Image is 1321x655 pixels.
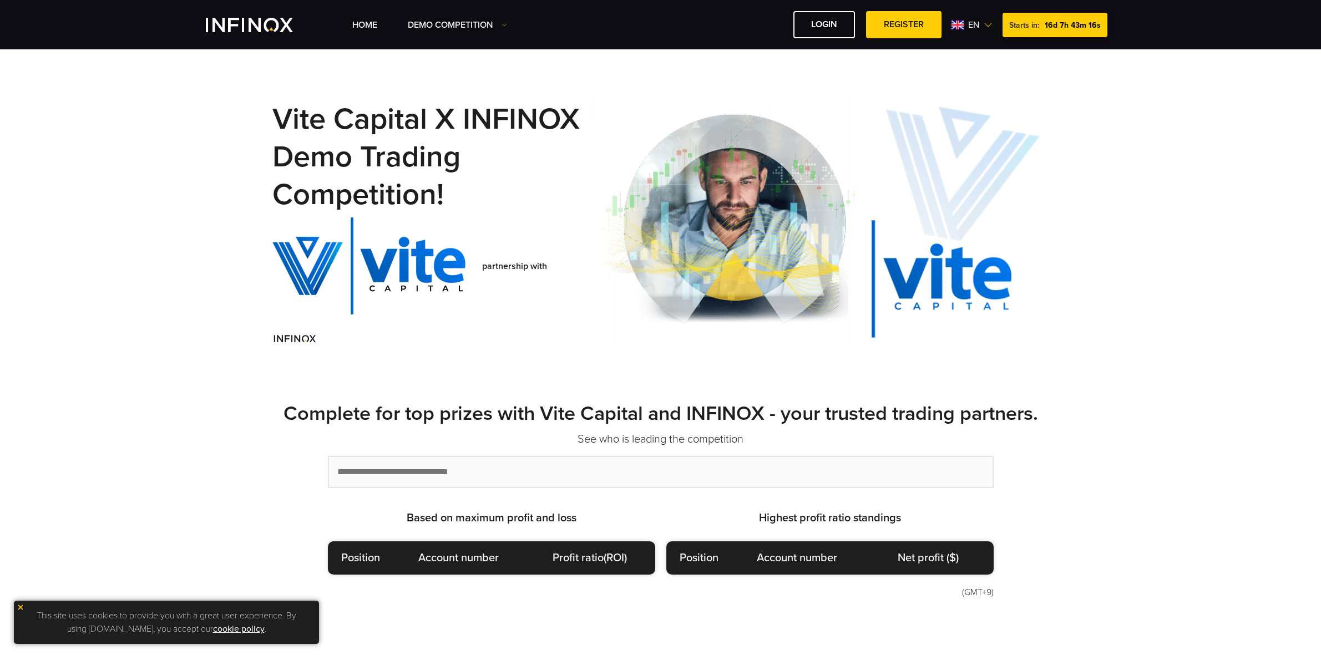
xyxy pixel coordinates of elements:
img: yellow close icon [17,603,24,611]
strong: Highest profit ratio standings [759,511,901,525]
strong: Based on maximum profit and loss [407,511,576,525]
a: REGISTER [866,11,942,38]
span: partnership with [482,260,547,273]
span: 16d 7h 43m 16s [1045,21,1101,30]
strong: Complete for top prizes with Vite Capital and INFINOX - your trusted trading partners. [284,402,1038,425]
img: Dropdown [502,22,507,28]
a: LOGIN [793,11,855,38]
th: Position [328,541,393,575]
p: This site uses cookies to provide you with a great user experience. By using [DOMAIN_NAME], you a... [19,606,313,638]
a: cookie policy [213,623,265,634]
span: en [964,18,984,32]
th: Position [666,541,732,575]
a: Demo Competition [408,18,507,32]
th: Net profit ($) [863,541,994,575]
span: Starts in: [1009,21,1039,30]
p: (GMT+9) [328,586,994,599]
p: See who is leading the competition [272,431,1049,447]
th: Account number [393,541,524,575]
a: INFINOX Vite [206,18,319,32]
th: Profit ratio(ROI) [524,541,655,575]
small: Vite Capital x INFINOX Demo Trading Competition! [272,101,580,213]
a: Home [352,18,377,32]
th: Account number [732,541,863,575]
